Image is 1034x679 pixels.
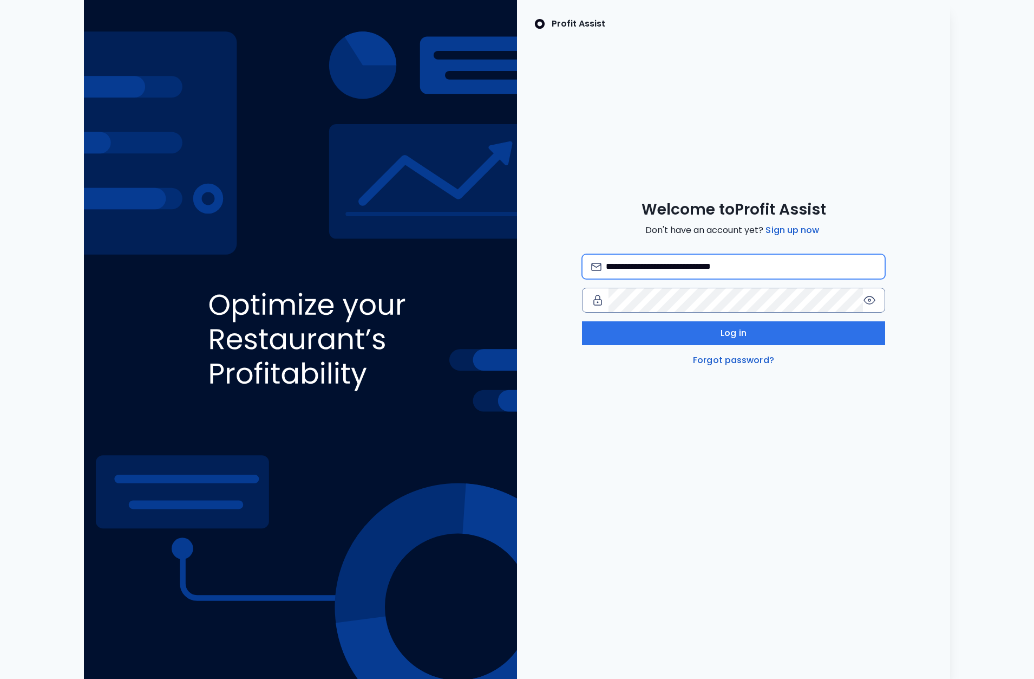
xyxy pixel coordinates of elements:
[552,17,605,30] p: Profit Assist
[763,224,821,237] a: Sign up now
[582,321,885,345] button: Log in
[642,200,826,219] span: Welcome to Profit Assist
[534,17,545,30] img: SpotOn Logo
[591,263,601,271] img: email
[691,354,776,367] a: Forgot password?
[645,224,821,237] span: Don't have an account yet?
[721,327,747,340] span: Log in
